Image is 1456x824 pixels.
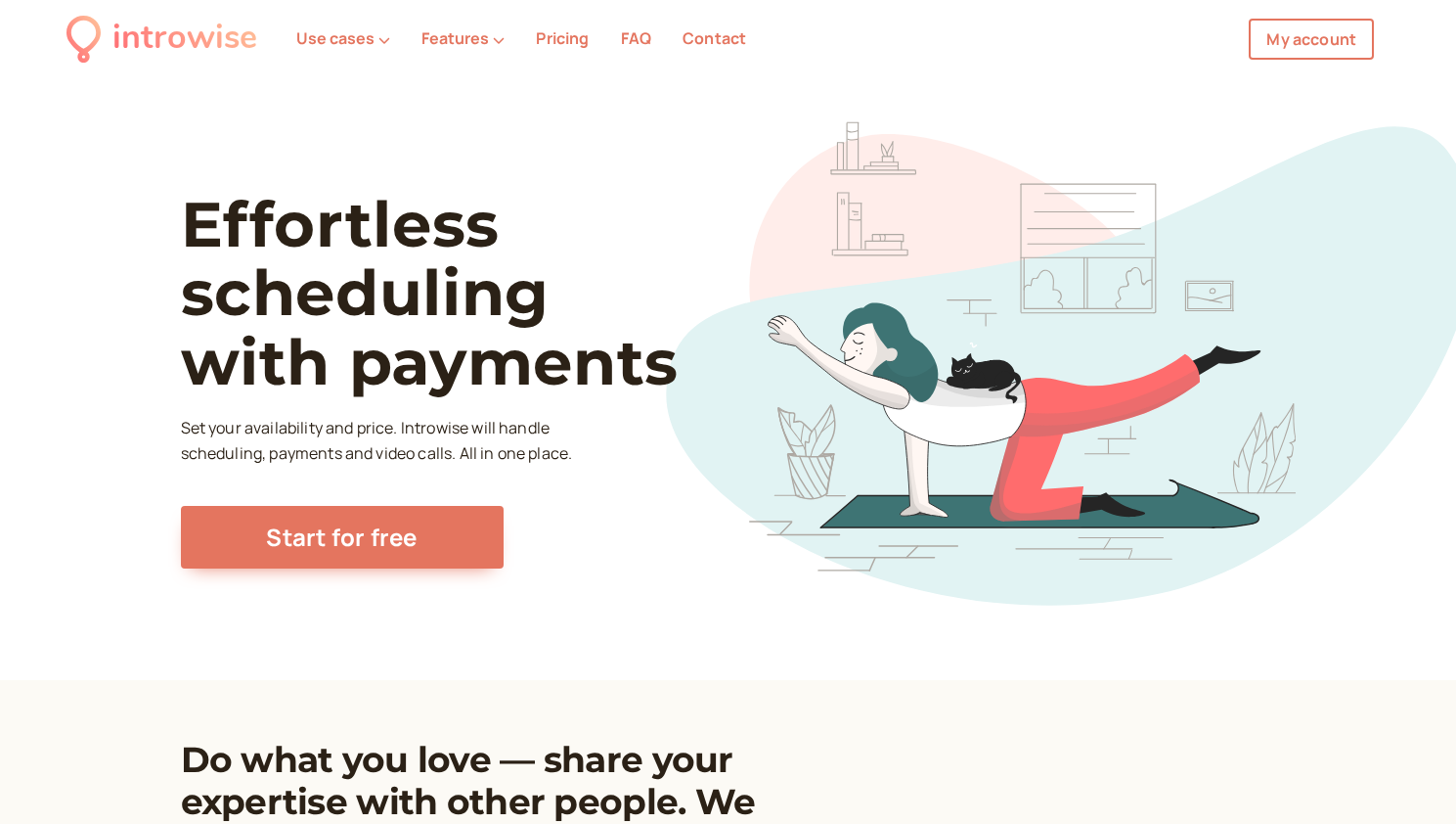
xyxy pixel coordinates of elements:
[621,27,651,49] a: FAQ
[1249,19,1374,60] a: My account
[296,29,390,47] button: Use cases
[1358,730,1456,824] iframe: Chat Widget
[421,29,505,47] button: Features
[66,12,257,66] a: introwise
[536,27,589,49] a: Pricing
[112,12,257,66] div: introwise
[181,416,578,467] p: Set your availability and price. Introwise will handle scheduling, payments and video calls. All ...
[683,27,746,49] a: Contact
[181,506,504,569] a: Start for free
[181,190,749,396] h1: Effortless scheduling with payments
